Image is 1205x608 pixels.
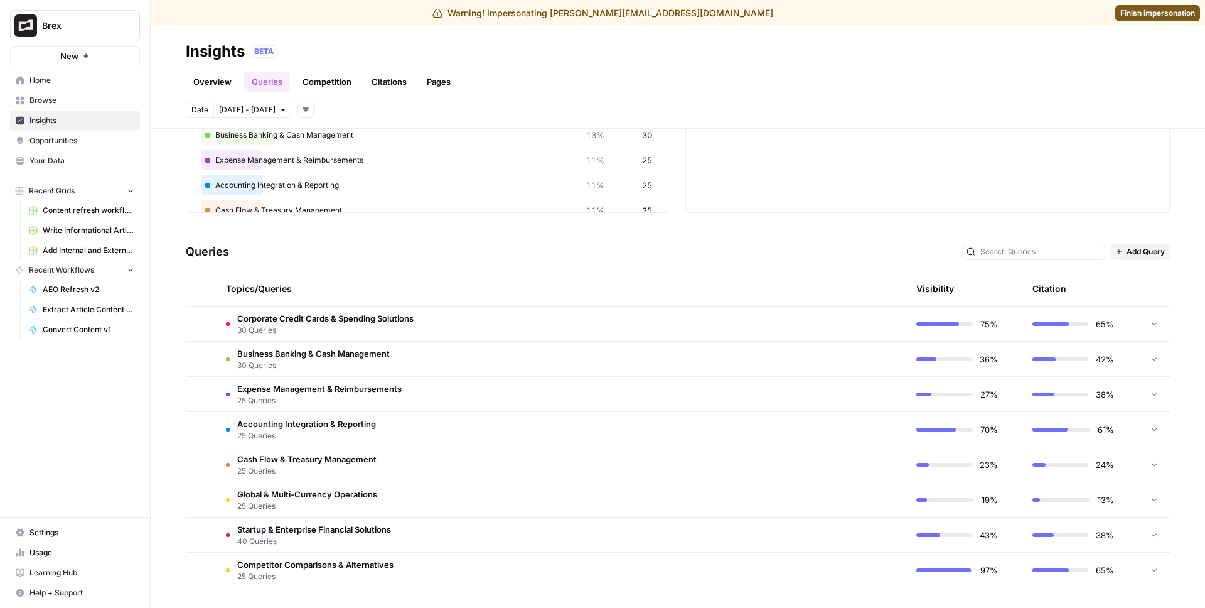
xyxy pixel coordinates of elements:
div: Expense Management & Reimbursements [201,150,655,170]
button: Add Query [1110,244,1170,260]
span: Settings [29,527,134,538]
span: Add Internal and External Links (1) [43,245,134,256]
a: Convert Content v1 [23,320,140,340]
span: 11% [586,204,604,217]
a: Content refresh workflow [23,200,140,220]
a: Learning Hub [10,563,140,583]
span: Help + Support [29,587,134,599]
span: 97% [980,564,998,577]
div: Visibility [916,283,954,295]
span: 30 Queries [237,360,390,371]
h3: Queries [186,243,229,261]
span: Opportunities [29,135,134,146]
div: Business Banking & Cash Management [201,125,655,145]
span: Write Informational Article [43,225,134,236]
span: Competitor Comparisons & Alternatives [237,558,394,571]
span: Convert Content v1 [43,324,134,335]
a: Write Informational Article [23,220,140,241]
div: Citation [1032,271,1066,306]
a: Settings [10,523,140,543]
span: Finish impersonation [1120,8,1195,19]
span: Expense Management & Reimbursements [237,383,402,395]
span: 25 [642,204,652,217]
div: Cash Flow & Treasury Management [201,200,655,220]
span: 24% [1096,459,1114,471]
span: 25 Queries [237,430,376,442]
a: Finish impersonation [1115,5,1200,21]
a: Extract Article Content v.2 [23,300,140,320]
input: Search Queries [980,246,1101,258]
span: Global & Multi-Currency Operations [237,488,377,501]
span: Business Banking & Cash Management [237,347,390,360]
span: 42% [1096,353,1114,366]
span: Accounting Integration & Reporting [237,418,376,430]
span: 38% [1096,529,1114,541]
span: Your Data [29,155,134,166]
span: Cash Flow & Treasury Management [237,453,377,465]
a: Home [10,70,140,90]
span: Recent Grids [29,185,75,197]
a: Insights [10,111,140,131]
button: [DATE] - [DATE] [213,102,292,118]
span: 38% [1096,388,1114,401]
span: 25 Queries [237,395,402,406]
a: Opportunities [10,131,140,151]
a: AEO Refresh v2 [23,280,140,300]
span: 61% [1098,423,1114,436]
span: Browse [29,95,134,106]
span: Extract Article Content v.2 [43,304,134,315]
span: 70% [980,423,998,436]
span: 27% [980,388,998,401]
span: Insights [29,115,134,126]
a: Browse [10,90,140,111]
span: 25 Queries [237,571,394,582]
a: Usage [10,543,140,563]
div: Insights [186,41,245,62]
button: New [10,46,140,65]
span: Startup & Enterprise Financial Solutions [237,523,391,536]
span: 11% [586,179,604,192]
span: Recent Workflows [29,264,94,276]
span: 65% [1096,318,1114,330]
span: Corporate Credit Cards & Spending Solutions [237,312,414,325]
span: 40 Queries [237,536,391,547]
span: 30 Queries [237,325,414,336]
button: Recent Grids [10,182,140,200]
span: 65% [1096,564,1114,577]
div: BETA [250,45,278,58]
img: Brex Logo [14,14,37,37]
span: 25 Queries [237,465,377,477]
span: 25 [642,154,652,166]
span: 75% [980,318,998,330]
a: Add Internal and External Links (1) [23,241,140,261]
span: Brex [42,19,118,32]
span: Usage [29,547,134,558]
span: Learning Hub [29,567,134,578]
span: 13% [586,129,604,141]
a: Competition [295,72,359,92]
span: New [60,50,78,62]
span: AEO Refresh v2 [43,284,134,295]
a: Citations [364,72,414,92]
div: Accounting Integration & Reporting [201,175,655,195]
span: 19% [982,494,998,506]
a: Pages [419,72,458,92]
button: Recent Workflows [10,261,140,280]
span: 25 Queries [237,501,377,512]
span: Content refresh workflow [43,205,134,216]
div: Warning! Impersonating [PERSON_NAME][EMAIL_ADDRESS][DOMAIN_NAME] [432,7,773,19]
span: 23% [980,459,998,471]
span: 36% [980,353,998,366]
span: Date [191,104,208,116]
span: 13% [1098,494,1114,506]
span: Add Query [1127,246,1165,258]
div: Topics/Queries [226,271,777,306]
span: 25 [642,179,652,192]
span: 43% [980,529,998,541]
span: Home [29,75,134,86]
button: Help + Support [10,583,140,603]
span: 11% [586,154,604,166]
a: Overview [186,72,239,92]
span: [DATE] - [DATE] [219,104,276,116]
button: Workspace: Brex [10,10,140,41]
